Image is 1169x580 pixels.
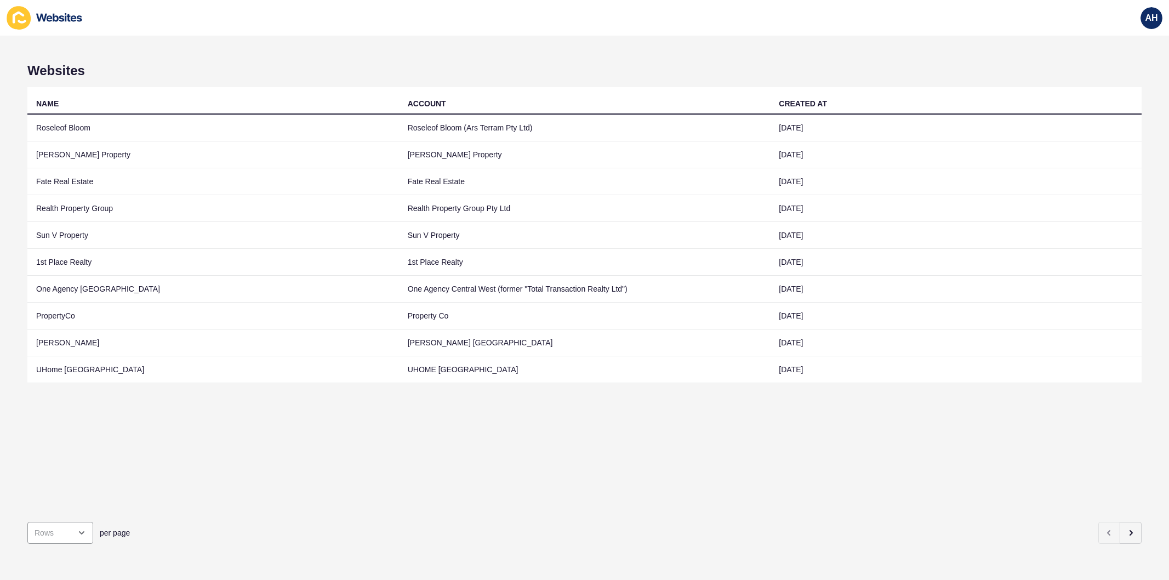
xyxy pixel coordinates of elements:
td: Fate Real Estate [27,168,399,195]
td: Fate Real Estate [399,168,771,195]
div: CREATED AT [779,98,827,109]
td: Sun V Property [27,222,399,249]
td: 1st Place Realty [399,249,771,276]
td: [DATE] [770,195,1142,222]
td: [PERSON_NAME] [27,329,399,356]
td: [DATE] [770,276,1142,303]
td: Roseleof Bloom (Ars Terram Pty Ltd) [399,115,771,141]
td: Realth Property Group Pty Ltd [399,195,771,222]
td: Realth Property Group [27,195,399,222]
td: [DATE] [770,168,1142,195]
td: Property Co [399,303,771,329]
td: [DATE] [770,222,1142,249]
td: [DATE] [770,303,1142,329]
td: [DATE] [770,141,1142,168]
span: per page [100,527,130,538]
td: UHome [GEOGRAPHIC_DATA] [27,356,399,383]
div: open menu [27,522,93,544]
td: [DATE] [770,329,1142,356]
td: 1st Place Realty [27,249,399,276]
td: Roseleof Bloom [27,115,399,141]
h1: Websites [27,63,1142,78]
td: One Agency Central West (former "Total Transaction Realty Ltd") [399,276,771,303]
td: [PERSON_NAME] Property [399,141,771,168]
td: [DATE] [770,115,1142,141]
div: ACCOUNT [408,98,446,109]
td: Sun V Property [399,222,771,249]
td: [PERSON_NAME] Property [27,141,399,168]
td: One Agency [GEOGRAPHIC_DATA] [27,276,399,303]
div: NAME [36,98,59,109]
span: AH [1145,13,1157,24]
td: [DATE] [770,356,1142,383]
td: UHOME [GEOGRAPHIC_DATA] [399,356,771,383]
td: PropertyCo [27,303,399,329]
td: [PERSON_NAME] [GEOGRAPHIC_DATA] [399,329,771,356]
td: [DATE] [770,249,1142,276]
